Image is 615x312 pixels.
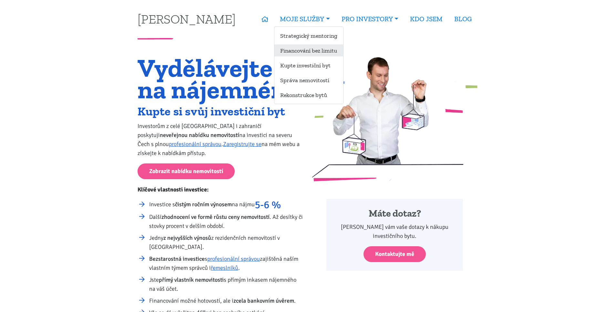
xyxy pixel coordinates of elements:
strong: neveřejnou nabídku nemovitostí [160,132,239,139]
h2: Kupte si svůj investiční byt [138,106,303,117]
h4: Máte dotaz? [335,208,454,220]
a: profesionální správou [207,255,260,262]
a: Kontaktujte mě [364,246,426,262]
a: BLOG [448,12,477,26]
a: PRO INVESTORY [336,12,404,26]
li: Další . Až desítky či stovky procent v delším období. [149,212,303,230]
strong: z nejvyšších výnosů [163,234,211,241]
a: Zobrazit nabídku nemovitostí [138,163,235,179]
strong: Bezstarostná investice [149,255,205,262]
h1: Vydělávejte na nájemném [138,57,303,100]
strong: přímý vlastník nemovitosti [159,276,224,283]
strong: zcela bankovním úvěrem [233,297,294,304]
li: Jedny z rezidenčních nemovitostí v [GEOGRAPHIC_DATA]. [149,233,303,251]
a: MOJE SLUŽBY [274,12,335,26]
a: řemeslníků [211,264,238,271]
a: Strategický mentoring [274,30,343,42]
li: Jste s přímým inkasem nájemného na váš účet. [149,275,303,293]
a: Zaregistrujte se [223,141,261,148]
a: [PERSON_NAME] [138,13,236,25]
p: Investorům z celé [GEOGRAPHIC_DATA] i zahraničí poskytuji na investici na severu Čech s plnou . n... [138,122,303,158]
a: Financování bez limitu [274,44,343,56]
p: [PERSON_NAME] vám vaše dotazy k nákupu investičního bytu. [335,222,454,240]
a: KDO JSEM [404,12,448,26]
a: profesionální správou [169,141,221,148]
strong: čistým ročním výnosem [175,201,232,208]
p: Klíčové vlastnosti investice: [138,185,303,194]
a: Kupte investiční byt [274,59,343,71]
a: Správa nemovitostí [274,74,343,86]
li: s zajištěná naším vlastním týmem správců i . [149,254,303,272]
a: Rekonstrukce bytů [274,89,343,101]
strong: 5-6 % [255,199,281,211]
li: Financování možné hotovostí, ale i . [149,296,303,305]
li: Investice s na nájmu [149,200,303,210]
strong: zhodnocení ve formě růstu ceny nemovitostí [161,213,270,220]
